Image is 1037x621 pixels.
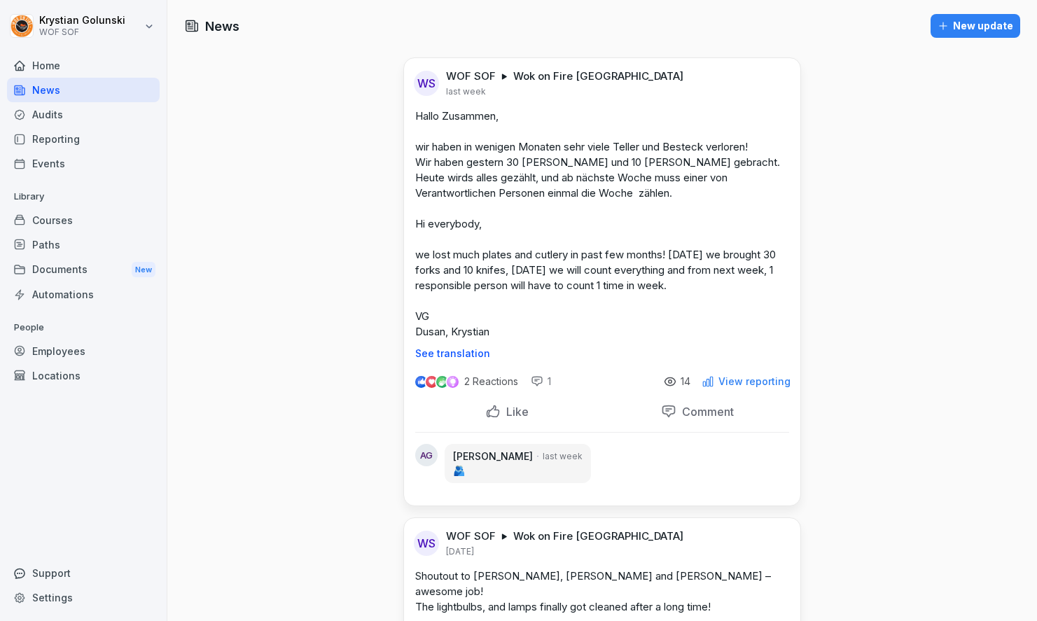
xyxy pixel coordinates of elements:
[7,257,160,283] div: Documents
[7,78,160,102] a: News
[501,405,529,419] p: Like
[7,232,160,257] a: Paths
[415,444,438,466] div: AG
[7,257,160,283] a: DocumentsNew
[7,102,160,127] a: Audits
[7,151,160,176] a: Events
[436,376,448,388] img: celebrate
[531,375,551,389] div: 1
[676,405,734,419] p: Comment
[7,208,160,232] a: Courses
[718,376,791,387] p: View reporting
[453,449,533,463] p: [PERSON_NAME]
[7,127,160,151] a: Reporting
[7,53,160,78] a: Home
[415,109,789,340] p: Hallo Zusammen, wir haben in wenigen Monaten sehr viele Teller und Besteck verloren! Wir haben ge...
[7,282,160,307] a: Automations
[415,348,789,359] p: See translation
[681,376,690,387] p: 14
[7,339,160,363] a: Employees
[446,529,496,543] p: WOF SOF
[447,375,459,388] img: inspiring
[446,69,496,83] p: WOF SOF
[7,585,160,610] a: Settings
[39,15,125,27] p: Krystian Golunski
[414,531,439,556] div: WS
[7,561,160,585] div: Support
[416,376,427,387] img: like
[7,186,160,208] p: Library
[39,27,125,37] p: WOF SOF
[7,363,160,388] a: Locations
[7,316,160,339] p: People
[446,86,486,97] p: last week
[426,377,437,387] img: love
[513,69,683,83] p: Wok on Fire [GEOGRAPHIC_DATA]
[414,71,439,96] div: WS
[543,450,583,463] p: last week
[931,14,1020,38] button: New update
[938,18,1013,34] div: New update
[513,529,683,543] p: Wok on Fire [GEOGRAPHIC_DATA]
[205,17,239,36] h1: News
[453,463,583,477] p: 🫂
[415,568,789,615] p: Shoutout to [PERSON_NAME], [PERSON_NAME] and [PERSON_NAME] – awesome job! The lightbulbs, and lam...
[464,376,518,387] p: 2 Reactions
[446,546,474,557] p: [DATE]
[132,262,155,278] div: New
